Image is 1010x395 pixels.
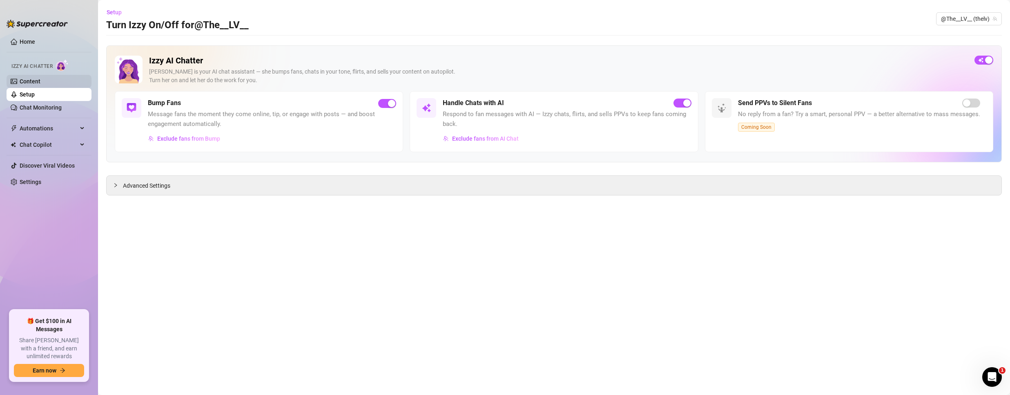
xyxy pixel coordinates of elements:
img: svg%3e [127,103,136,113]
div: [PERSON_NAME] is your AI chat assistant — she bumps fans, chats in your tone, flirts, and sells y... [149,67,968,85]
a: Home [20,38,35,45]
h5: Handle Chats with AI [443,98,504,108]
span: arrow-right [60,368,65,373]
span: Share [PERSON_NAME] with a friend, and earn unlimited rewards [14,337,84,361]
h5: Send PPVs to Silent Fans [738,98,812,108]
span: No reply from a fan? Try a smart, personal PPV — a better alternative to mass messages. [738,110,980,119]
button: Exclude fans from AI Chat [443,132,519,145]
img: svg%3e [443,136,449,141]
button: Setup [106,6,128,19]
a: Chat Monitoring [20,104,62,111]
span: collapsed [113,183,118,188]
h2: Izzy AI Chatter [149,56,968,66]
a: Setup [20,91,35,98]
a: Discover Viral Videos [20,162,75,169]
span: Coming Soon [738,123,775,132]
span: Automations [20,122,78,135]
button: Earn nowarrow-right [14,364,84,377]
span: 🎁 Get $100 in AI Messages [14,317,84,333]
a: Content [20,78,40,85]
span: Message fans the moment they come online, tip, or engage with posts — and boost engagement automa... [148,110,396,129]
span: @The__LV__ (thelv) [941,13,997,25]
img: svg%3e [148,136,154,141]
iframe: Intercom live chat [982,367,1002,387]
img: Chat Copilot [11,142,16,148]
img: svg%3e [717,103,727,113]
div: collapsed [113,181,123,190]
span: Earn now [33,367,56,374]
h3: Turn Izzy On/Off for @The__LV__ [106,19,249,32]
img: AI Chatter [56,59,69,71]
span: Izzy AI Chatter [11,63,53,70]
img: svg%3e [421,103,431,113]
span: Respond to fan messages with AI — Izzy chats, flirts, and sells PPVs to keep fans coming back. [443,110,691,129]
span: Exclude fans from AI Chat [452,135,519,142]
span: Setup [107,9,122,16]
h5: Bump Fans [148,98,181,108]
span: Exclude fans from Bump [157,135,220,142]
img: logo-BBDzfeDw.svg [7,20,68,28]
span: Chat Copilot [20,138,78,151]
span: thunderbolt [11,125,17,132]
span: Advanced Settings [123,181,170,190]
span: team [992,16,997,21]
button: Exclude fans from Bump [148,132,221,145]
a: Settings [20,179,41,185]
img: Izzy AI Chatter [115,56,143,83]
span: 1 [999,367,1006,374]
